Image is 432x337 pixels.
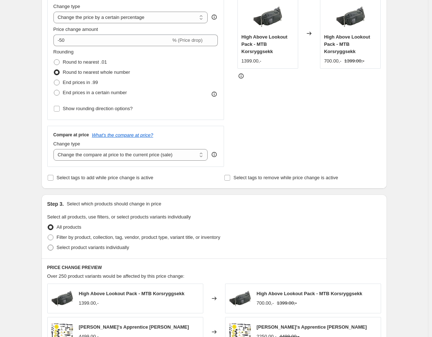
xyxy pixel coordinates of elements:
[324,34,370,54] span: High Above Lookout Pack - MTB Korsryggsekk
[63,80,98,85] span: End prices in .99
[257,300,274,307] div: 700.00,-
[63,59,107,65] span: Round to nearest .01
[47,200,64,208] h2: Step 3.
[257,324,367,330] span: [PERSON_NAME]'s Apprentice [PERSON_NAME]
[53,141,80,147] span: Change type
[324,57,341,65] div: 700.00,-
[79,291,185,296] span: High Above Lookout Pack - MTB Korsryggsekk
[53,27,98,32] span: Price change amount
[79,324,189,330] span: [PERSON_NAME]'s Apprentice [PERSON_NAME]
[233,175,338,180] span: Select tags to remove while price change is active
[241,34,288,54] span: High Above Lookout Pack - MTB Korsryggsekk
[336,2,365,31] img: high-above-lookout-pack-mtb-korsryggsekk-hoftebelte-416_80x.jpg
[53,132,89,138] h3: Compare at price
[47,265,381,270] h6: PRICE CHANGE PREVIEW
[63,106,133,111] span: Show rounding direction options?
[53,49,74,55] span: Rounding
[241,57,261,65] div: 1399.00,-
[57,224,81,230] span: All products
[51,288,73,309] img: high-above-lookout-pack-mtb-korsryggsekk-hoftebelte-416_80x.jpg
[47,273,185,279] span: Over 250 product variants would be affected by this price change:
[57,234,220,240] span: Filter by product, collection, tag, vendor, product type, variant title, or inventory
[57,175,153,180] span: Select tags to add while price change is active
[172,37,203,43] span: % (Price drop)
[211,151,218,158] div: help
[92,132,153,138] button: What's the compare at price?
[57,245,129,250] span: Select product variants individually
[277,300,297,307] strike: 1399.00,-
[47,214,191,220] span: Select all products, use filters, or select products variants individually
[344,57,364,65] strike: 1399.00,-
[53,4,80,9] span: Change type
[53,35,171,46] input: -15
[229,288,251,309] img: high-above-lookout-pack-mtb-korsryggsekk-hoftebelte-416_80x.jpg
[211,13,218,21] div: help
[79,300,99,307] div: 1399.00,-
[257,291,363,296] span: High Above Lookout Pack - MTB Korsryggsekk
[253,2,282,31] img: high-above-lookout-pack-mtb-korsryggsekk-hoftebelte-416_80x.jpg
[67,200,161,208] p: Select which products should change in price
[63,90,127,95] span: End prices in a certain number
[63,69,130,75] span: Round to nearest whole number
